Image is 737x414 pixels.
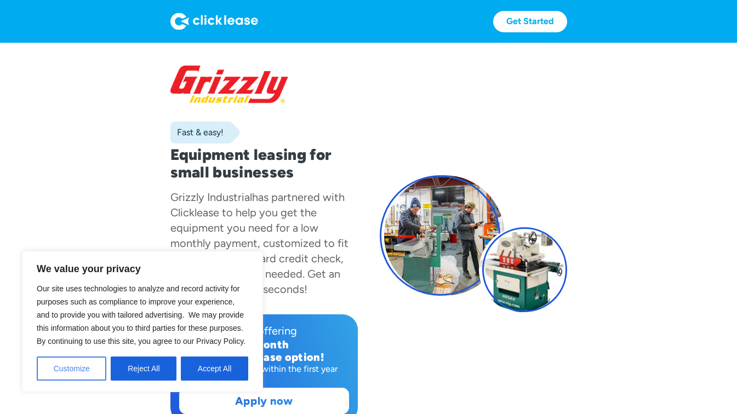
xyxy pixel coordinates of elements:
[179,338,349,351] div: 12 month
[180,388,348,413] a: Apply now
[170,146,358,181] h1: Equipment leasing for small businesses
[179,323,349,338] div: Now offering
[493,11,567,32] a: Get Started
[37,262,248,275] p: We value your privacy
[22,251,263,392] div: We value your privacy
[179,364,349,375] div: Purchase outright within the first year
[37,284,245,346] span: Our site uses technologies to analyze and record activity for purposes such as compliance to impr...
[170,13,258,30] img: Logo
[170,191,348,296] div: has partnered with Clicklease to help you get the equipment you need for a low monthly payment, c...
[170,127,224,138] div: Fast & easy!
[37,357,106,381] button: Customize
[181,357,248,381] button: Accept All
[111,357,176,381] button: Reject All
[170,191,252,204] div: Grizzly Industrial
[179,351,349,364] div: early purchase option!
